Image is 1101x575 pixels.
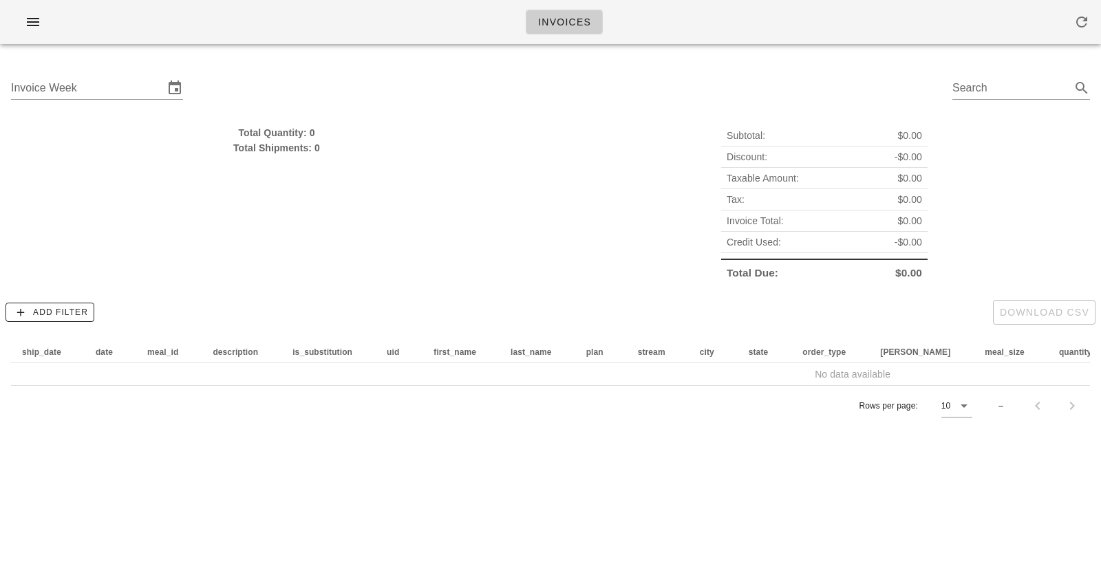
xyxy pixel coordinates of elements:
th: city: Not sorted. Activate to sort ascending. [689,341,738,363]
th: ship_date: Not sorted. Activate to sort ascending. [11,341,85,363]
th: order_type: Not sorted. Activate to sort ascending. [791,341,869,363]
span: stream [638,347,665,357]
span: last_name [511,347,552,357]
th: description: Not sorted. Activate to sort ascending. [202,341,281,363]
span: plan [586,347,603,357]
span: uid [387,347,399,357]
span: Taxable Amount: [727,171,799,186]
th: tod: Not sorted. Activate to sort ascending. [869,341,974,363]
th: stream: Not sorted. Activate to sort ascending. [627,341,689,363]
span: $0.00 [897,128,922,143]
span: Discount: [727,149,767,164]
span: -$0.00 [895,149,922,164]
span: quantity [1059,347,1091,357]
th: first_name: Not sorted. Activate to sort ascending. [423,341,500,363]
span: $0.00 [897,192,922,207]
div: 10 [941,400,950,412]
th: meal_id: Not sorted. Activate to sort ascending. [136,341,202,363]
th: date: Not sorted. Activate to sort ascending. [85,341,136,363]
span: $0.00 [895,265,922,281]
span: meal_size [985,347,1025,357]
th: state: Not sorted. Activate to sort ascending. [738,341,792,363]
span: description [213,347,258,357]
span: Add Filter [12,306,88,318]
span: Tax: [727,192,745,207]
a: Invoices [526,10,603,34]
span: first_name [434,347,476,357]
span: Subtotal: [727,128,765,143]
th: uid: Not sorted. Activate to sort ascending. [376,341,423,363]
span: [PERSON_NAME] [880,347,950,357]
span: $0.00 [897,171,922,186]
th: is_substitution: Not sorted. Activate to sort ascending. [281,341,376,363]
div: Rows per page: [859,386,972,426]
span: city [700,347,714,357]
span: -$0.00 [895,235,922,250]
div: Total Quantity: 0 [11,125,542,140]
span: Credit Used: [727,235,781,250]
div: Total Shipments: 0 [11,140,542,155]
span: meal_id [147,347,178,357]
span: date [96,347,113,357]
span: Total Due: [727,265,778,281]
span: Invoice Total: [727,213,784,228]
th: last_name: Not sorted. Activate to sort ascending. [500,341,575,363]
span: is_substitution [292,347,352,357]
div: 10Rows per page: [941,395,972,417]
th: plan: Not sorted. Activate to sort ascending. [575,341,627,363]
span: state [749,347,769,357]
span: order_type [802,347,846,357]
span: ship_date [22,347,61,357]
button: Add Filter [6,303,94,322]
th: meal_size: Not sorted. Activate to sort ascending. [974,341,1048,363]
span: $0.00 [897,213,922,228]
div: – [998,400,1003,412]
span: Invoices [537,17,591,28]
